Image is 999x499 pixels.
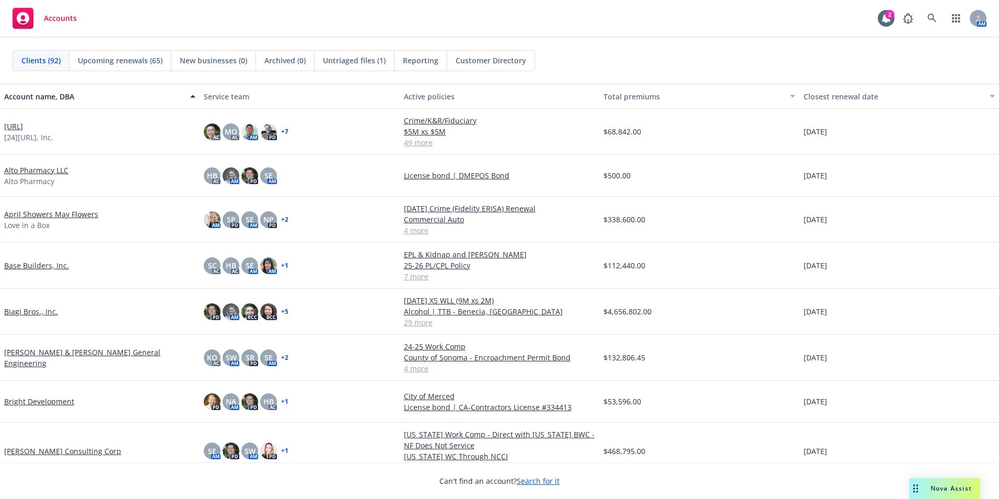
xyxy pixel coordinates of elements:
a: License bond | DMEPOS Bond [404,170,595,181]
div: Total premiums [603,91,783,102]
span: [DATE] [804,260,827,271]
a: 4 more [404,363,595,374]
span: New businesses (0) [180,55,247,66]
img: photo [204,393,220,410]
img: photo [223,167,239,184]
a: Search [922,8,943,29]
span: [DATE] [804,446,827,457]
span: KO [207,352,217,363]
img: photo [204,211,220,228]
a: + 5 [281,309,288,315]
a: Crime/K&R/Fiduciary [404,115,595,126]
img: photo [260,257,277,274]
img: photo [241,123,258,140]
a: Report a Bug [898,8,919,29]
span: SE [208,446,216,457]
div: Closest renewal date [804,91,983,102]
a: City of Merced [404,391,595,402]
span: $68,842.00 [603,126,641,137]
div: Service team [204,91,395,102]
div: Drag to move [909,478,922,499]
div: Account name, DBA [4,91,184,102]
span: $338,600.00 [603,214,645,225]
a: + 1 [281,263,288,269]
a: $5M xs $5M [404,126,595,137]
a: [DATE] XS WLL (9M xs 2M) [404,295,595,306]
img: photo [223,303,239,320]
a: April Showers May Flowers [4,209,98,220]
span: [DATE] [804,396,827,407]
span: [DATE] [804,214,827,225]
span: Alto Pharmacy [4,176,54,187]
a: Alto Pharmacy LLC [4,165,68,176]
a: + 2 [281,217,288,223]
a: 4 more [404,225,595,236]
span: Nova Assist [931,484,972,493]
a: 24-25 Work Comp [404,341,595,352]
span: SE [246,214,254,225]
span: $53,596.00 [603,396,641,407]
a: + 7 [281,129,288,135]
button: Total premiums [599,84,799,109]
span: Untriaged files (1) [323,55,386,66]
a: License bond | CA-Contractors License #334413 [404,402,595,413]
span: SW [245,446,255,457]
span: [DATE] [804,170,827,181]
span: [DATE] [804,352,827,363]
span: SW [226,352,237,363]
span: $112,440.00 [603,260,645,271]
a: Accounts [8,4,81,33]
button: Nova Assist [909,478,980,499]
a: 3 more [404,462,595,473]
span: HB [263,396,274,407]
a: Search for it [517,476,560,486]
button: Active policies [400,84,599,109]
span: NA [226,396,236,407]
a: Commercial Auto [404,214,595,225]
span: [DATE] [804,126,827,137]
span: Accounts [44,14,77,22]
a: Alcohol | TTB - Benecia, [GEOGRAPHIC_DATA] [404,306,595,317]
a: [PERSON_NAME] & [PERSON_NAME] General Engineering [4,347,195,369]
span: SR [246,352,254,363]
span: Archived (0) [264,55,306,66]
span: [DATE] [804,306,827,317]
a: 25-26 PL/CPL Policy [404,260,595,271]
span: SE [264,352,273,363]
span: Reporting [403,55,438,66]
img: photo [260,443,277,459]
a: Bright Development [4,396,74,407]
span: $4,656,802.00 [603,306,652,317]
img: photo [260,303,277,320]
div: Active policies [404,91,595,102]
span: $132,806.45 [603,352,645,363]
a: 7 more [404,271,595,282]
span: HB [226,260,236,271]
img: photo [241,167,258,184]
a: [URL] [4,121,23,132]
button: Service team [200,84,399,109]
a: [US_STATE] WC Through NCCI [404,451,595,462]
span: Clients (92) [21,55,61,66]
a: + 1 [281,448,288,454]
a: EPL & Kidnap and [PERSON_NAME] [404,249,595,260]
a: 29 more [404,317,595,328]
img: photo [260,123,277,140]
span: MQ [225,126,237,137]
button: Closest renewal date [799,84,999,109]
span: HB [207,170,217,181]
span: SP [227,214,236,225]
img: photo [241,303,258,320]
img: photo [241,393,258,410]
span: $468,795.00 [603,446,645,457]
span: Customer Directory [456,55,526,66]
span: SE [264,170,273,181]
span: Can't find an account? [439,475,560,486]
a: County of Sonoma - Encroachment Permit Bond [404,352,595,363]
span: Love in a Box [4,220,50,231]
